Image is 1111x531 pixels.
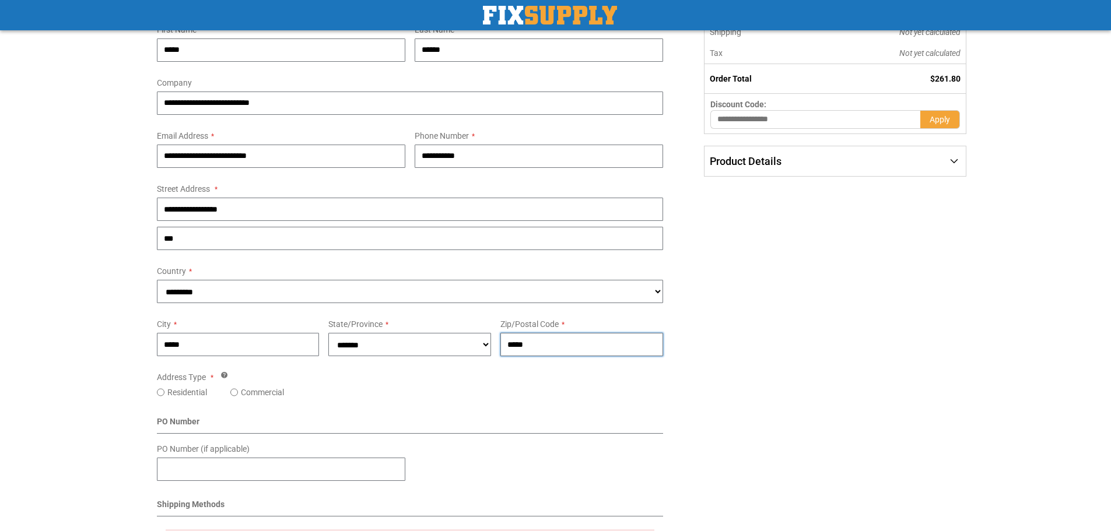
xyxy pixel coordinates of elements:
[157,78,192,87] span: Company
[500,319,559,329] span: Zip/Postal Code
[167,386,207,398] label: Residential
[483,6,617,24] a: store logo
[920,110,960,129] button: Apply
[483,6,617,24] img: Fix Industrial Supply
[930,74,961,83] span: $261.80
[157,444,250,453] span: PO Number (if applicable)
[157,498,664,516] div: Shipping Methods
[710,74,752,83] strong: Order Total
[157,25,197,34] span: First Name
[328,319,383,329] span: State/Province
[899,27,961,37] span: Not yet calculated
[710,155,781,167] span: Product Details
[157,131,208,140] span: Email Address
[157,372,206,382] span: Address Type
[157,184,210,194] span: Street Address
[899,48,961,58] span: Not yet calculated
[930,115,950,124] span: Apply
[415,131,469,140] span: Phone Number
[710,100,766,109] span: Discount Code:
[157,266,186,276] span: Country
[157,416,664,434] div: PO Number
[157,319,171,329] span: City
[710,27,741,37] span: Shipping
[241,386,284,398] label: Commercial
[415,25,454,34] span: Last Name
[705,43,821,64] th: Tax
